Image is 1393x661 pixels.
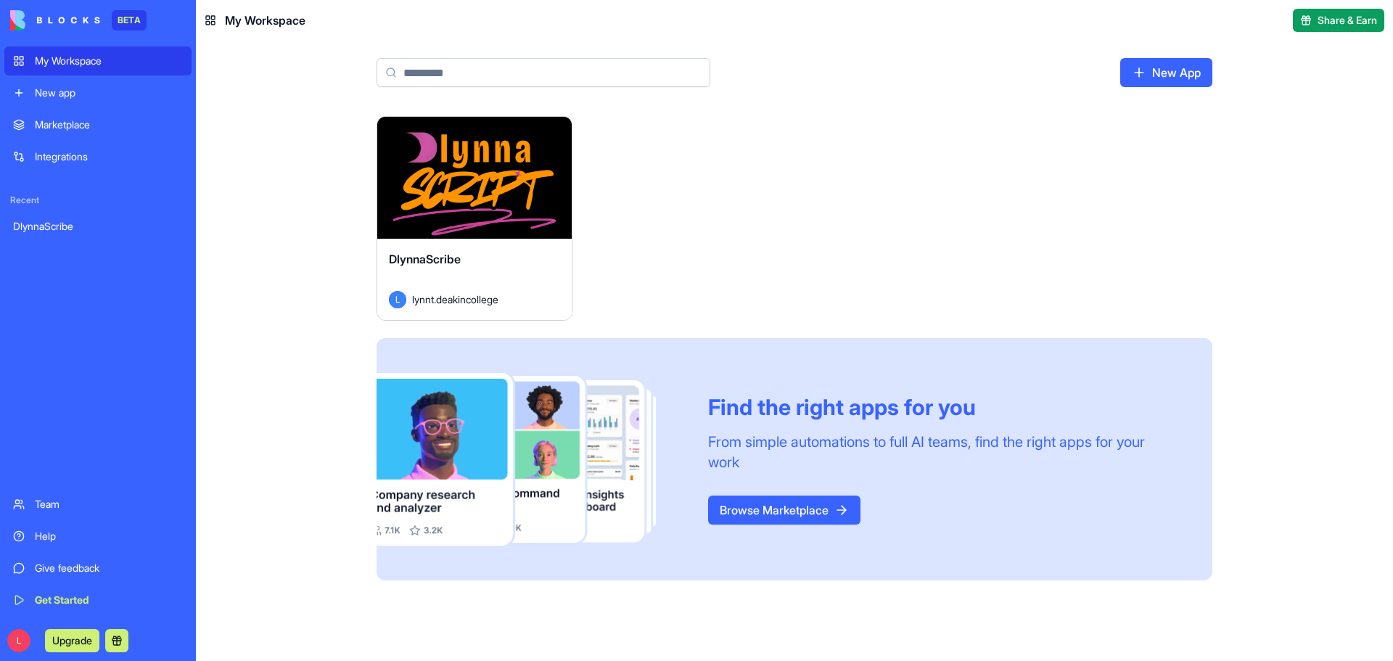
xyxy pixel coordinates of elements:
[389,252,461,266] span: DlynnaScribe
[412,292,498,307] span: lynnt.deakincollege
[1318,13,1377,28] span: Share & Earn
[708,394,1178,420] div: Find the right apps for you
[45,629,99,652] button: Upgrade
[35,86,183,100] div: New app
[35,561,183,575] div: Give feedback
[1293,9,1384,32] button: Share & Earn
[708,432,1178,472] div: From simple automations to full AI teams, find the right apps for your work
[377,373,685,546] img: Frame_181_egmpey.png
[4,46,192,75] a: My Workspace
[10,10,100,30] img: logo
[4,78,192,107] a: New app
[7,629,30,652] span: L
[112,10,147,30] div: BETA
[4,490,192,519] a: Team
[35,529,183,543] div: Help
[4,554,192,583] a: Give feedback
[708,496,860,525] a: Browse Marketplace
[4,194,192,206] span: Recent
[35,149,183,164] div: Integrations
[225,12,305,29] span: My Workspace
[35,497,183,512] div: Team
[35,118,183,132] div: Marketplace
[1120,58,1212,87] a: New App
[10,10,147,30] a: BETA
[35,593,183,607] div: Get Started
[4,586,192,615] a: Get Started
[4,142,192,171] a: Integrations
[4,110,192,139] a: Marketplace
[13,219,183,234] div: DlynnaScribe
[4,522,192,551] a: Help
[45,633,99,647] a: Upgrade
[35,54,183,68] div: My Workspace
[389,291,406,308] span: L
[4,212,192,241] a: DlynnaScribe
[377,116,572,321] a: DlynnaScribeLlynnt.deakincollege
